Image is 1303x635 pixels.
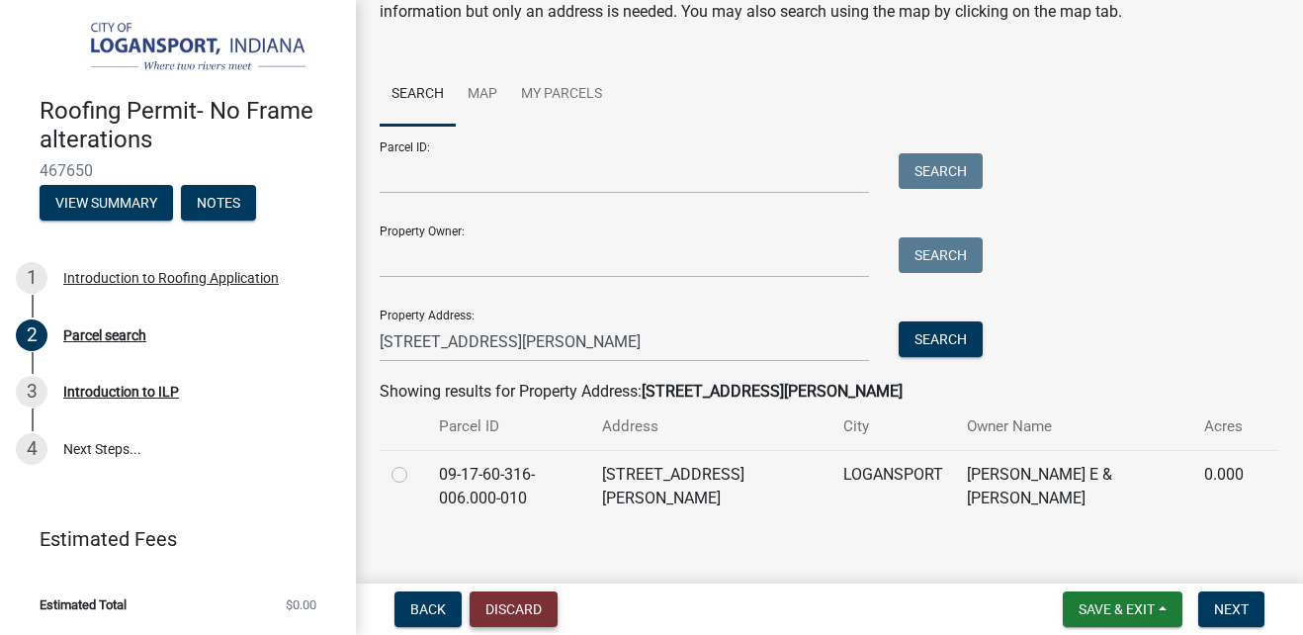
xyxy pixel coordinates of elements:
[16,376,47,408] div: 3
[63,271,279,285] div: Introduction to Roofing Application
[509,63,614,127] a: My Parcels
[427,404,590,450] th: Parcel ID
[40,21,324,76] img: City of Logansport, Indiana
[955,450,1192,522] td: [PERSON_NAME] E & [PERSON_NAME]
[456,63,509,127] a: Map
[40,185,173,221] button: View Summary
[1214,601,1249,617] span: Next
[590,404,831,450] th: Address
[590,450,831,522] td: [STREET_ADDRESS][PERSON_NAME]
[40,598,127,611] span: Estimated Total
[40,97,340,154] h4: Roofing Permit- No Frame alterations
[410,601,446,617] span: Back
[831,404,955,450] th: City
[1198,591,1264,627] button: Next
[642,382,903,401] strong: [STREET_ADDRESS][PERSON_NAME]
[16,262,47,294] div: 1
[470,591,558,627] button: Discard
[427,450,590,522] td: 09-17-60-316-006.000-010
[63,328,146,342] div: Parcel search
[181,185,256,221] button: Notes
[16,433,47,465] div: 4
[40,197,173,213] wm-modal-confirm: Summary
[16,519,324,559] a: Estimated Fees
[40,161,316,180] span: 467650
[1079,601,1155,617] span: Save & Exit
[899,237,983,273] button: Search
[394,591,462,627] button: Back
[380,380,1279,404] div: Showing results for Property Address:
[286,598,316,611] span: $0.00
[181,197,256,213] wm-modal-confirm: Notes
[1192,450,1256,522] td: 0.000
[899,321,983,357] button: Search
[955,404,1192,450] th: Owner Name
[63,385,179,399] div: Introduction to ILP
[1192,404,1256,450] th: Acres
[831,450,955,522] td: LOGANSPORT
[380,63,456,127] a: Search
[16,319,47,351] div: 2
[1063,591,1182,627] button: Save & Exit
[899,153,983,189] button: Search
